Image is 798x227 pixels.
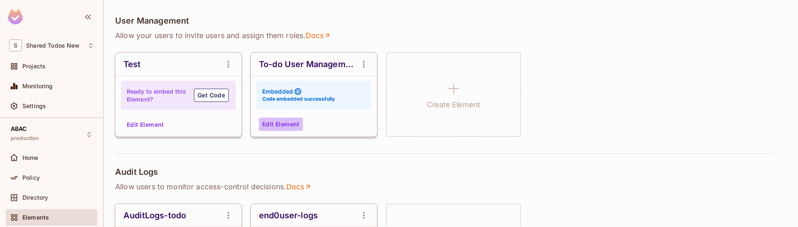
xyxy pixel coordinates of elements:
[194,89,229,102] button: Get Code
[355,207,372,224] button: open Menu
[259,210,318,220] div: end0user-logs
[22,214,49,221] span: Elements
[123,59,141,69] div: Test
[259,59,355,69] div: To-do User Management
[8,9,23,24] img: SReyMgAAAABJRU5ErkJggg==
[115,31,786,41] p: Allow your users to invite users and assign them roles .
[115,182,786,192] p: Allow users to monitor access-control decisions .
[26,42,80,49] span: Workspace: Shared Todos New
[286,182,312,192] a: Docs
[262,95,335,103] h6: Code embedded successfully
[115,16,189,26] h4: User Management
[22,83,53,89] span: Monitoring
[123,118,167,131] button: Edit Element
[427,99,480,111] h1: Create Element
[9,39,22,51] span: S
[262,87,293,95] h4: Embedded
[11,126,27,132] span: ABAC
[127,87,186,103] h4: Ready to embed this Element?
[305,31,331,41] a: Docs
[22,194,48,201] span: Directory
[22,155,39,161] span: Home
[22,63,46,70] span: Projects
[355,56,372,72] button: open Menu
[115,167,158,177] h4: Audit Logs
[11,135,39,142] span: production
[220,207,237,224] button: open Menu
[259,118,303,131] button: Edit Element
[22,103,46,109] span: Settings
[22,174,40,181] span: Policy
[220,56,237,72] button: open Menu
[123,210,186,220] div: AuditLogs-todo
